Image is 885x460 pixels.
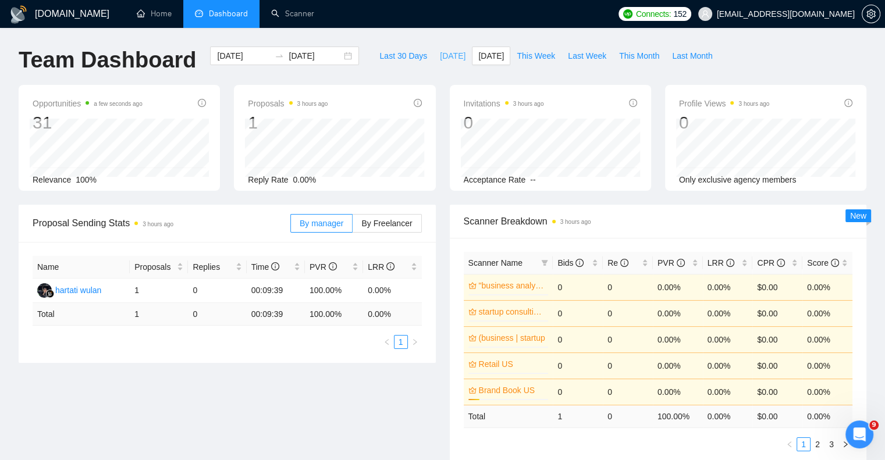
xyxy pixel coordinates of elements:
td: 0.00% [802,352,852,379]
span: PVR [310,262,337,272]
li: 1 [394,335,408,349]
h1: Team Dashboard [19,47,196,74]
input: End date [289,49,342,62]
span: By manager [300,219,343,228]
div: 1 [248,112,328,134]
td: 0.00% [703,300,753,326]
span: Invitations [464,97,544,110]
span: Bids [557,258,584,268]
span: Re [607,258,628,268]
li: Previous Page [380,335,394,349]
span: Scanner Breakdown [464,214,853,229]
span: [DATE] [440,49,465,62]
td: 0.00% [653,300,703,326]
a: 1 [797,438,810,451]
span: This Month [619,49,659,62]
span: 152 [673,8,686,20]
div: 0 [679,112,770,134]
a: 3 [825,438,838,451]
td: 0.00% [802,326,852,352]
td: 0.00% [653,379,703,405]
td: 0.00% [703,352,753,379]
span: 100% [76,175,97,184]
th: Proposals [130,256,188,279]
a: setting [862,9,880,19]
span: info-circle [620,259,628,267]
button: Last 30 Days [373,47,433,65]
span: swap-right [275,51,284,60]
button: Last Month [666,47,719,65]
td: 100.00 % [653,405,703,427]
button: [DATE] [472,47,510,65]
td: $0.00 [752,379,802,405]
td: 0 [188,303,246,326]
td: 0 [603,352,653,379]
span: By Freelancer [361,219,412,228]
a: 1 [394,336,407,348]
button: right [838,437,852,451]
span: info-circle [831,259,839,267]
td: $0.00 [752,274,802,300]
a: hhartati wulan [37,285,101,294]
td: 0.00% [363,279,421,303]
td: 0.00% [703,326,753,352]
span: Scanner Name [468,258,523,268]
td: 0 [553,352,603,379]
time: a few seconds ago [94,101,142,107]
td: 0.00 % [363,303,421,326]
td: 0.00% [802,300,852,326]
button: setting [862,5,880,23]
button: This Month [613,47,666,65]
span: Replies [193,261,233,273]
time: 3 hours ago [560,219,591,225]
td: 0 [553,379,603,405]
td: 100.00% [305,279,363,303]
a: "business analysis" US [479,279,546,292]
li: Next Page [408,335,422,349]
button: left [783,437,797,451]
td: 0 [603,274,653,300]
button: [DATE] [433,47,472,65]
td: 0 [603,300,653,326]
button: This Week [510,47,561,65]
span: right [842,441,849,448]
a: 2 [811,438,824,451]
td: Total [33,303,130,326]
td: $0.00 [752,352,802,379]
span: -- [530,175,535,184]
td: $ 0.00 [752,405,802,427]
li: 2 [811,437,824,451]
span: info-circle [198,99,206,107]
img: gigradar-bm.png [46,290,54,298]
a: searchScanner [271,9,314,19]
time: 3 hours ago [143,221,173,227]
a: Retail US [479,358,546,370]
span: dashboard [195,9,203,17]
span: info-circle [777,259,785,267]
span: Acceptance Rate [464,175,526,184]
a: (business | startup [479,331,546,344]
span: crown [468,360,477,368]
time: 3 hours ago [297,101,328,107]
span: Dashboard [209,9,248,19]
span: right [411,338,418,345]
span: Relevance [33,175,71,184]
td: 0 [603,379,653,405]
span: Reply Rate [248,175,288,184]
span: Opportunities [33,97,143,110]
span: [DATE] [478,49,504,62]
td: 0 [603,326,653,352]
span: Last 30 Days [379,49,427,62]
li: Next Page [838,437,852,451]
span: left [786,441,793,448]
span: 9 [869,420,879,430]
td: 00:09:39 [247,303,305,326]
img: h [37,283,52,298]
span: info-circle [726,259,734,267]
td: 0.00 % [802,405,852,427]
span: This Week [517,49,555,62]
span: Only exclusive agency members [679,175,797,184]
span: 0.00% [293,175,317,184]
span: LRR [368,262,394,272]
iframe: Intercom live chat [845,420,873,448]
